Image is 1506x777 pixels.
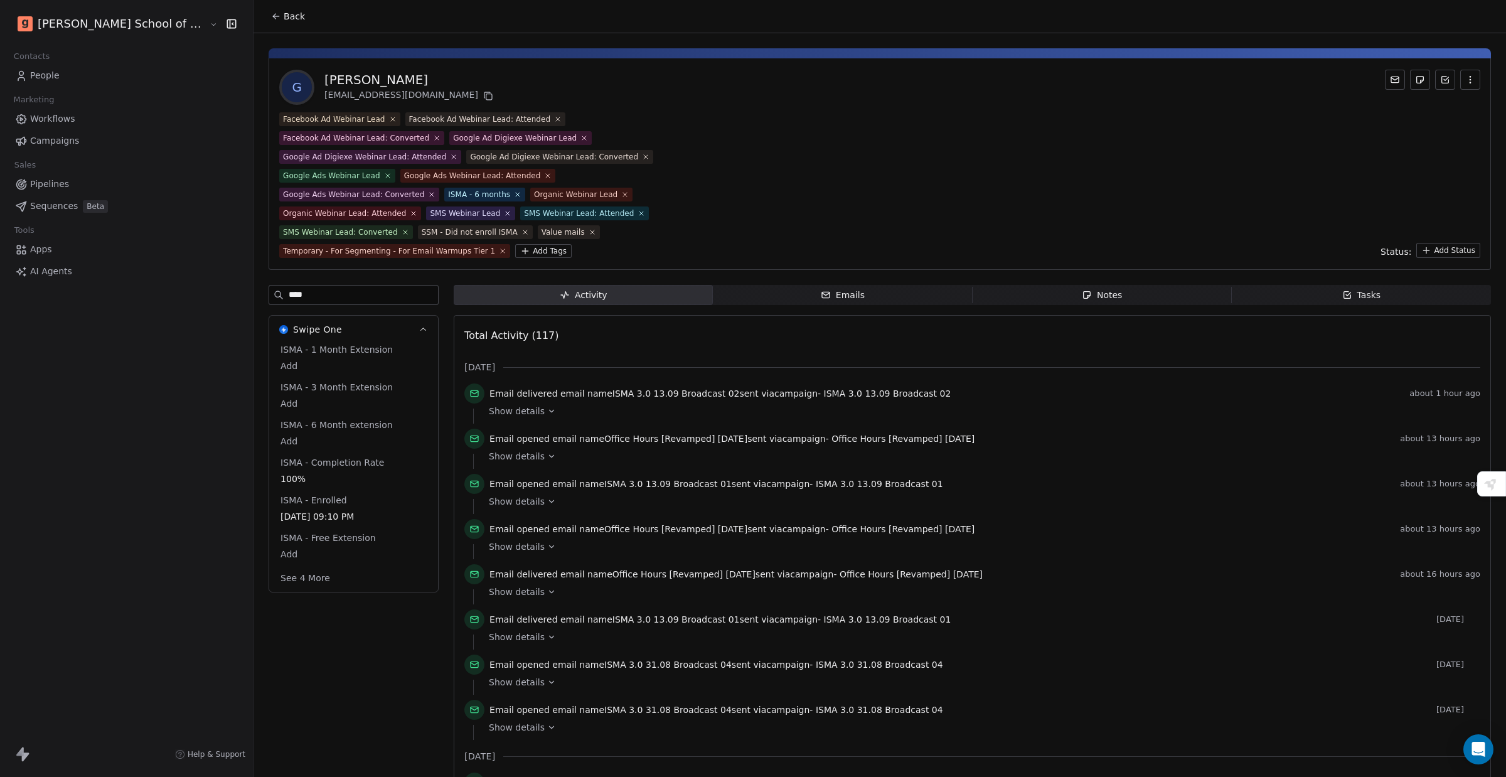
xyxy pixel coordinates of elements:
span: [DATE] 09:10 PM [280,510,427,523]
span: email name sent via campaign - [489,568,983,581]
span: Contacts [8,47,55,66]
span: ISMA - 6 Month extension [278,419,395,431]
a: Show details [489,721,1471,734]
span: People [30,69,60,82]
a: Show details [489,586,1471,598]
div: Emails [821,289,865,302]
span: about 13 hours ago [1400,479,1480,489]
div: Organic Webinar Lead: Attended [283,208,406,219]
button: Add Status [1416,243,1480,258]
span: [DATE] [464,750,495,763]
span: Email opened [489,434,550,444]
span: Email delivered [489,569,557,579]
span: Email opened [489,660,550,670]
span: ISMA 3.0 13.09 Broadcast 02 [612,389,740,399]
span: Show details [489,721,545,734]
span: ISMA 3.0 13.09 Broadcast 01 [816,479,943,489]
span: Show details [489,540,545,553]
span: ISMA - Enrolled [278,494,350,506]
span: Office Hours [Revamped] [DATE] [840,569,983,579]
span: G [282,72,312,102]
button: See 4 More [273,567,338,589]
div: Facebook Ad Webinar Lead: Converted [283,132,429,144]
img: Swipe One [279,325,288,334]
a: Pipelines [10,174,243,195]
div: Notes [1082,289,1122,302]
div: Swipe OneSwipe One [269,343,438,592]
span: Back [284,10,305,23]
div: [PERSON_NAME] [324,71,496,88]
span: Workflows [30,112,75,126]
span: ISMA 3.0 13.09 Broadcast 02 [824,389,951,399]
div: Google Ad Digiexe Webinar Lead: Converted [470,151,638,163]
span: email name sent via campaign - [489,387,951,400]
span: Apps [30,243,52,256]
div: Google Ads Webinar Lead [283,170,380,181]
a: Show details [489,540,1471,553]
span: [DATE] [1436,660,1480,670]
div: SSM - Did not enroll ISMA [422,227,518,238]
a: Show details [489,631,1471,643]
div: [EMAIL_ADDRESS][DOMAIN_NAME] [324,88,496,104]
span: email name sent via campaign - [489,432,975,445]
span: Show details [489,676,545,689]
div: Temporary - For Segmenting - For Email Warmups Tier 1 [283,245,495,257]
span: email name sent via campaign - [489,523,975,535]
a: People [10,65,243,86]
span: about 1 hour ago [1409,389,1480,399]
span: Status: [1380,245,1411,258]
div: Value mails [542,227,585,238]
span: Office Hours [Revamped] [DATE] [831,434,975,444]
button: Back [264,5,312,28]
span: Show details [489,495,545,508]
div: Open Intercom Messenger [1463,734,1493,764]
span: Total Activity (117) [464,330,558,341]
span: Marketing [8,90,60,109]
span: Sequences [30,200,78,213]
div: Facebook Ad Webinar Lead: Attended [409,114,551,125]
button: Add Tags [515,244,572,258]
span: about 13 hours ago [1400,434,1480,444]
span: ISMA - Free Extension [278,532,378,544]
div: Organic Webinar Lead [534,189,617,200]
span: Office Hours [Revamped] [DATE] [831,524,975,534]
a: Apps [10,239,243,260]
div: Google Ad Digiexe Webinar Lead [453,132,577,144]
div: Google Ads Webinar Lead: Converted [283,189,424,200]
span: Email opened [489,479,550,489]
a: Workflows [10,109,243,129]
a: Show details [489,450,1471,463]
span: email name sent via campaign - [489,613,951,626]
span: Sales [9,156,41,174]
span: ISMA 3.0 31.08 Broadcast 04 [816,660,943,670]
span: ISMA 3.0 31.08 Broadcast 04 [604,705,732,715]
div: SMS Webinar Lead: Converted [283,227,398,238]
button: Swipe OneSwipe One [269,316,438,343]
span: ISMA 3.0 13.09 Broadcast 01 [612,614,740,624]
span: [DATE] [1436,705,1480,715]
span: Add [280,548,427,560]
div: Google Ads Webinar Lead: Attended [404,170,541,181]
span: ISMA 3.0 31.08 Broadcast 04 [604,660,732,670]
a: Show details [489,495,1471,508]
span: ISMA 3.0 13.09 Broadcast 01 [604,479,732,489]
span: ISMA 3.0 13.09 Broadcast 01 [824,614,951,624]
span: about 16 hours ago [1400,569,1480,579]
span: Tools [9,221,40,240]
a: SequencesBeta [10,196,243,217]
span: Email delivered [489,389,557,399]
span: Add [280,435,427,447]
span: email name sent via campaign - [489,478,943,490]
a: AI Agents [10,261,243,282]
span: Pipelines [30,178,69,191]
span: Show details [489,586,545,598]
span: [PERSON_NAME] School of Finance LLP [38,16,206,32]
span: Show details [489,405,545,417]
span: about 13 hours ago [1400,524,1480,534]
a: Show details [489,405,1471,417]
span: Add [280,360,427,372]
span: ISMA 3.0 31.08 Broadcast 04 [816,705,943,715]
span: Show details [489,631,545,643]
span: email name sent via campaign - [489,658,943,671]
div: ISMA - 6 months [448,189,510,200]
